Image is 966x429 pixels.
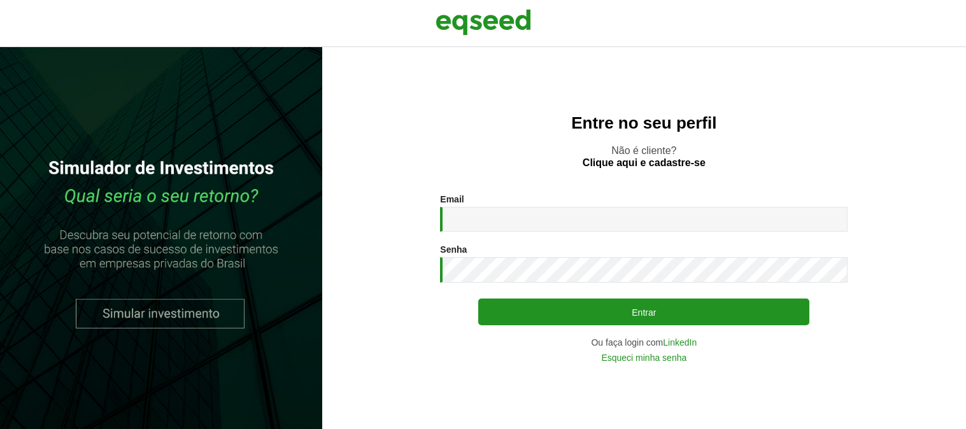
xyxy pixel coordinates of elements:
[583,158,706,168] a: Clique aqui e cadastre-se
[478,299,809,325] button: Entrar
[663,338,697,347] a: LinkedIn
[440,245,467,254] label: Senha
[348,114,941,132] h2: Entre no seu perfil
[436,6,531,38] img: EqSeed Logo
[348,144,941,169] p: Não é cliente?
[440,195,464,204] label: Email
[601,353,686,362] a: Esqueci minha senha
[440,338,848,347] div: Ou faça login com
